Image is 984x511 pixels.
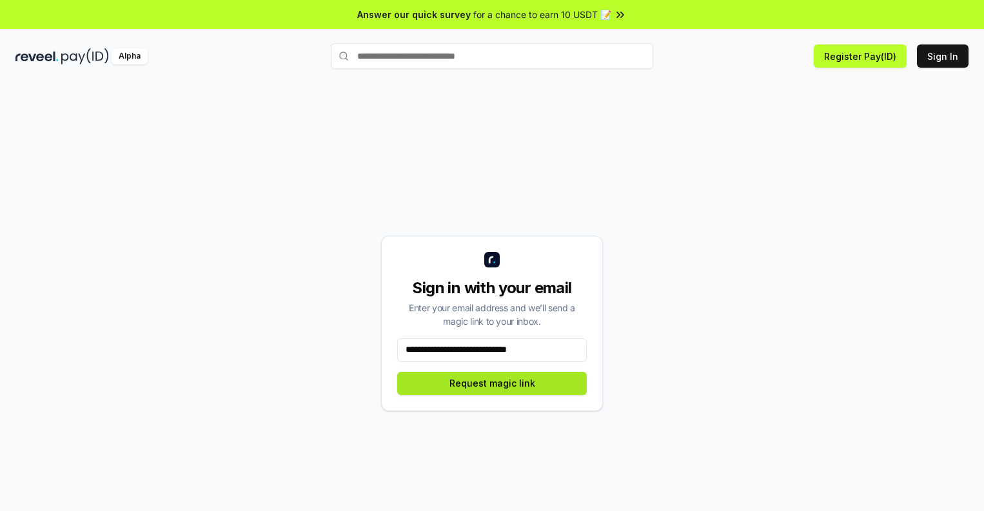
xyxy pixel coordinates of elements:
button: Sign In [917,44,969,68]
div: Enter your email address and we’ll send a magic link to your inbox. [397,301,587,328]
span: for a chance to earn 10 USDT 📝 [473,8,611,21]
img: reveel_dark [15,48,59,64]
span: Answer our quick survey [357,8,471,21]
button: Register Pay(ID) [814,44,907,68]
button: Request magic link [397,372,587,395]
img: pay_id [61,48,109,64]
div: Sign in with your email [397,278,587,298]
img: logo_small [484,252,500,267]
div: Alpha [112,48,148,64]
